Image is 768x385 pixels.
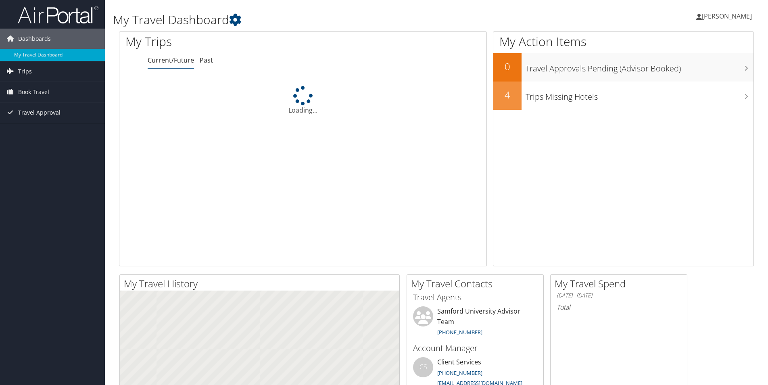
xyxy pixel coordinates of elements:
a: [PHONE_NUMBER] [437,369,482,377]
h6: Total [557,303,681,312]
h2: 0 [493,60,522,73]
img: airportal-logo.png [18,5,98,24]
span: Trips [18,61,32,82]
h3: Travel Approvals Pending (Advisor Booked) [526,59,753,74]
div: CS [413,357,433,377]
h1: My Action Items [493,33,753,50]
a: Current/Future [148,56,194,65]
div: Loading... [119,86,486,115]
span: Travel Approval [18,103,61,123]
h3: Travel Agents [413,292,537,303]
a: 4Trips Missing Hotels [493,82,753,110]
li: Samford University Advisor Team [409,306,541,339]
a: [PERSON_NAME] [696,4,760,28]
span: [PERSON_NAME] [702,12,752,21]
h2: My Travel Contacts [411,277,543,291]
a: 0Travel Approvals Pending (Advisor Booked) [493,53,753,82]
h3: Account Manager [413,343,537,354]
h2: 4 [493,88,522,102]
h1: My Trips [125,33,328,50]
span: Book Travel [18,82,49,102]
a: [PHONE_NUMBER] [437,329,482,336]
h6: [DATE] - [DATE] [557,292,681,299]
h2: My Travel Spend [555,277,687,291]
span: Dashboards [18,29,51,49]
h3: Trips Missing Hotels [526,87,753,103]
h2: My Travel History [124,277,399,291]
a: Past [200,56,213,65]
h1: My Travel Dashboard [113,11,544,28]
